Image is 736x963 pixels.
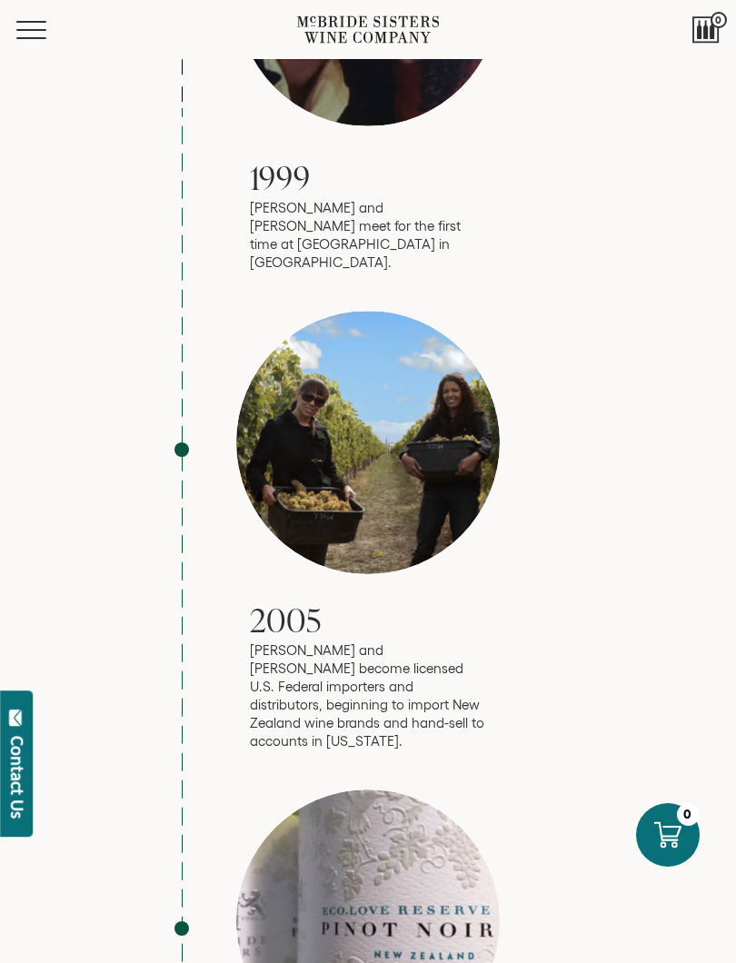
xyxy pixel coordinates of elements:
[16,21,82,39] button: Mobile Menu Trigger
[250,641,487,750] p: [PERSON_NAME] and [PERSON_NAME] become licensed U.S. Federal importers and distributors, beginnin...
[250,199,487,272] p: [PERSON_NAME] and [PERSON_NAME] meet for the first time at [GEOGRAPHIC_DATA] in [GEOGRAPHIC_DATA].
[711,12,727,28] span: 0
[8,736,26,819] div: Contact Us
[250,597,322,642] span: 2005
[250,154,311,200] span: 1999
[677,803,700,826] div: 0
